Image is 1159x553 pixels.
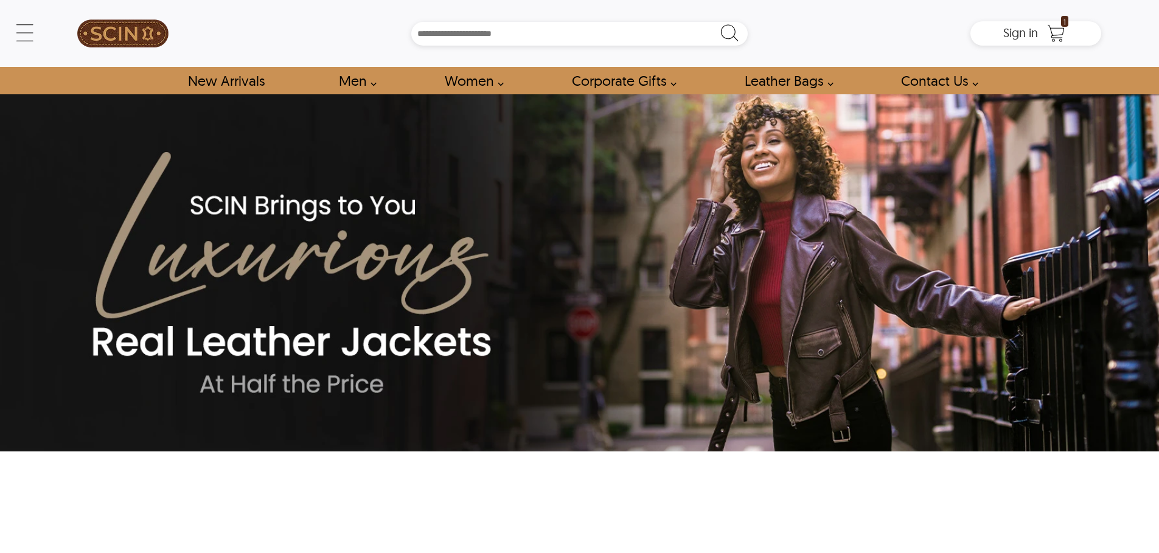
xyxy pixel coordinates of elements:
a: contact-us [887,67,985,94]
a: Shop Leather Corporate Gifts [558,67,683,94]
a: Shop Women Leather Jackets [431,67,510,94]
span: 1 [1061,16,1068,27]
a: Sign in [1003,29,1038,39]
a: Shopping Cart [1044,24,1068,43]
a: SCIN [58,6,188,61]
span: Sign in [1003,25,1038,40]
a: shop men's leather jackets [325,67,383,94]
a: Shop New Arrivals [174,67,278,94]
img: SCIN [77,6,169,61]
a: Shop Leather Bags [731,67,840,94]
